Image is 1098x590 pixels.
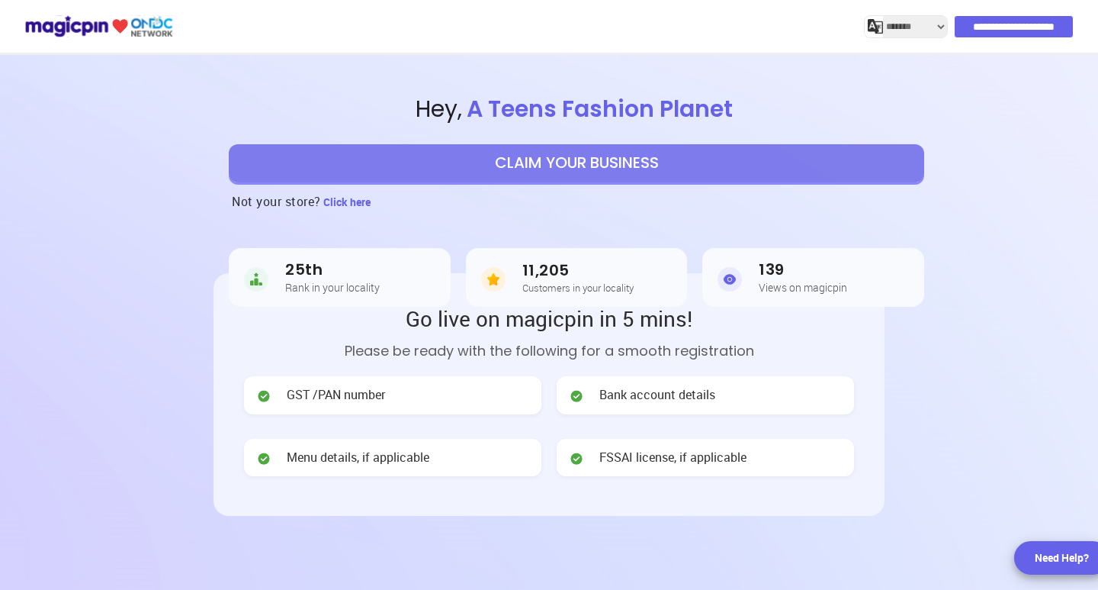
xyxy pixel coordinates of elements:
[569,451,584,466] img: check
[569,388,584,404] img: check
[599,386,715,404] span: Bank account details
[244,304,854,333] h2: Go live on magicpin in 5 mins!
[522,262,634,279] h3: 11,205
[232,182,321,221] h3: Not your store?
[462,92,737,125] span: A Teens Fashion Planet
[244,340,854,361] p: Please be ready with the following for a smooth registration
[229,144,924,182] button: CLAIM YOUR BUSINESS
[868,19,883,34] img: j2MGCQAAAABJRU5ErkJggg==
[759,282,847,293] h5: Views on magicpin
[285,282,380,293] h5: Rank in your locality
[287,386,385,404] span: GST /PAN number
[55,93,1098,126] span: Hey ,
[256,451,271,466] img: check
[759,261,847,279] h3: 139
[244,264,268,295] img: Rank
[285,261,380,279] h3: 25th
[522,282,634,293] h5: Customers in your locality
[718,264,742,295] img: Views
[24,13,173,40] img: ondc-logo-new-small.8a59708e.svg
[323,195,371,209] span: Click here
[481,264,506,295] img: Customers
[1035,550,1089,566] div: Need Help?
[287,449,429,466] span: Menu details, if applicable
[599,449,746,466] span: FSSAI license, if applicable
[256,388,271,404] img: check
